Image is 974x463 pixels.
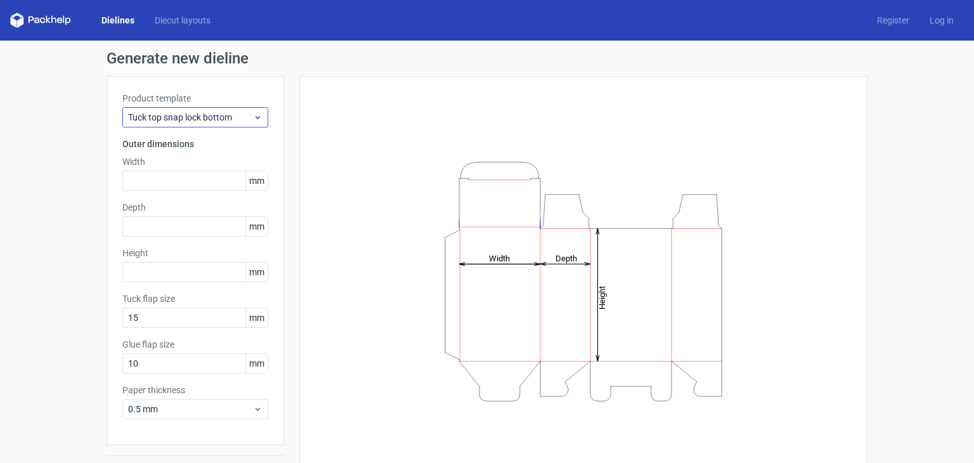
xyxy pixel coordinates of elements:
[555,253,577,263] tspan: Depth
[107,51,867,66] h1: Generate new dieline
[128,403,253,415] span: 0.5 mm
[145,14,221,27] a: Diecut layouts
[122,292,268,305] label: Tuck flap size
[919,14,964,27] a: Log in
[122,155,268,168] label: Width
[245,308,268,327] span: mm
[245,217,268,236] span: mm
[122,138,268,150] h3: Outer dimensions
[245,171,268,190] span: mm
[245,354,268,373] span: mm
[91,14,145,27] a: Dielines
[128,111,253,124] span: Tuck top snap lock bottom
[489,253,510,263] tspan: Width
[245,263,268,282] span: mm
[122,247,268,259] label: Height
[867,14,919,27] a: Register
[597,285,607,309] tspan: Height
[122,338,268,351] label: Glue flap size
[122,201,268,214] label: Depth
[122,92,268,105] label: Product template
[122,384,268,396] label: Paper thickness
